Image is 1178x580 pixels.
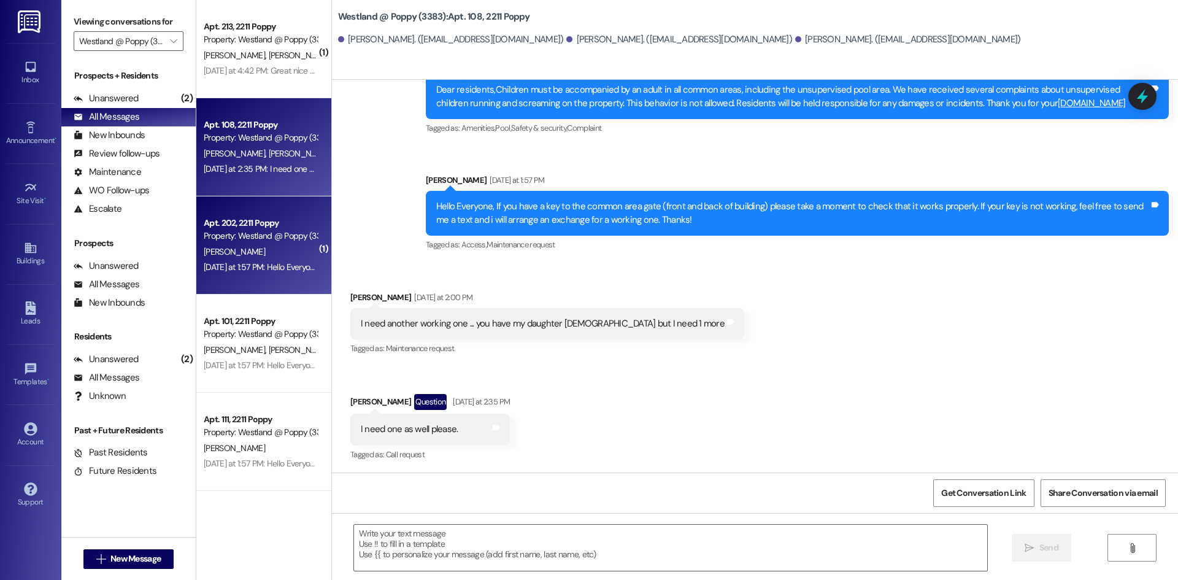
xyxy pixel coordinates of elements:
div: (2) [178,89,196,108]
div: WO Follow-ups [74,184,149,197]
i:  [170,36,177,46]
div: Maintenance [74,166,141,179]
div: I need one as well please. [361,423,458,436]
a: Support [6,479,55,512]
img: ResiDesk Logo [18,10,43,33]
div: Unanswered [74,353,139,366]
div: Review follow-ups [74,147,160,160]
i:  [96,554,106,564]
span: [PERSON_NAME] [204,443,265,454]
div: [PERSON_NAME] [350,394,510,414]
div: Prospects + Residents [61,69,196,82]
div: [DATE] at 2:35 PM [450,395,510,408]
div: Tagged as: [350,446,510,463]
span: Call request [386,449,425,460]
span: [PERSON_NAME] [204,148,269,159]
span: [PERSON_NAME] [268,50,329,61]
span: Amenities , [461,123,496,133]
div: Past + Future Residents [61,424,196,437]
span: • [44,195,46,203]
div: Apt. 111, 2211 Poppy [204,413,317,426]
span: New Message [110,552,161,565]
i:  [1025,543,1034,553]
span: Safety & security , [511,123,567,133]
a: Buildings [6,238,55,271]
a: [DOMAIN_NAME] [1058,97,1125,109]
span: Access , [461,239,487,250]
div: [PERSON_NAME] [426,174,1169,191]
div: I need another working one ... you have my daughter [DEMOGRAPHIC_DATA] but I need 1 more [361,317,725,330]
div: [PERSON_NAME] [350,291,744,308]
div: Property: Westland @ Poppy (3383) [204,33,317,46]
div: Tagged as: [426,236,1169,253]
span: Get Conversation Link [941,487,1026,500]
div: Apt. 101, 2211 Poppy [204,315,317,328]
button: Get Conversation Link [933,479,1034,507]
div: All Messages [74,371,139,384]
div: [PERSON_NAME]. ([EMAIL_ADDRESS][DOMAIN_NAME]) [566,33,792,46]
a: Leads [6,298,55,331]
a: Templates • [6,358,55,392]
div: Escalate [74,203,121,215]
div: Residents [61,330,196,343]
label: Viewing conversations for [74,12,183,31]
div: Hello Everyone, If you have a key to the common area gate (front and back of building) please tak... [436,200,1149,226]
div: [DATE] at 2:00 PM [411,291,472,304]
div: Property: Westland @ Poppy (3383) [204,426,317,439]
div: New Inbounds [74,129,145,142]
div: [DATE] at 1:57 PM [487,174,544,187]
div: Question [414,394,447,409]
div: Dear residents,Children must be accompanied by an adult in all common areas, including the unsupe... [436,83,1149,110]
a: Site Visit • [6,177,55,211]
span: Send [1039,541,1058,554]
div: [DATE] at 4:42 PM: Great nice to meet you [204,65,352,76]
div: Apt. 202, 2211 Poppy [204,217,317,230]
div: Apt. 213, 2211 Poppy [204,20,317,33]
div: All Messages [74,110,139,123]
div: All Messages [74,278,139,291]
i:  [1128,543,1137,553]
div: [DATE] at 1:57 PM: Hello Everyone, If you have a key to the common area gate (front and back of b... [204,261,1157,273]
div: Unanswered [74,260,139,273]
span: [PERSON_NAME] [268,148,333,159]
button: New Message [83,549,174,569]
span: [PERSON_NAME] [268,344,329,355]
button: Send [1012,534,1071,562]
a: Inbox [6,56,55,90]
div: Property: Westland @ Poppy (3383) [204,230,317,242]
div: Apt. 108, 2211 Poppy [204,118,317,131]
span: Maintenance request [386,343,455,354]
b: Westland @ Poppy (3383): Apt. 108, 2211 Poppy [338,10,529,23]
span: Share Conversation via email [1049,487,1158,500]
div: Prospects [61,237,196,250]
span: Complaint [567,123,601,133]
span: [PERSON_NAME] [204,344,269,355]
div: New Inbounds [74,296,145,309]
span: • [55,134,56,143]
div: Tagged as: [426,119,1169,137]
div: (2) [178,350,196,369]
div: Property: Westland @ Poppy (3383) [204,328,317,341]
span: Maintenance request [487,239,555,250]
div: Unanswered [74,92,139,105]
span: Pool , [495,123,511,133]
div: Past Residents [74,446,148,459]
span: [PERSON_NAME] [204,50,269,61]
span: [PERSON_NAME] [204,246,265,257]
button: Share Conversation via email [1041,479,1166,507]
div: [PERSON_NAME]. ([EMAIL_ADDRESS][DOMAIN_NAME]) [338,33,564,46]
a: Account [6,419,55,452]
div: [DATE] at 1:57 PM: Hello Everyone, If you have a key to the common area gate (front and back of b... [204,458,1157,469]
div: [PERSON_NAME]. ([EMAIL_ADDRESS][DOMAIN_NAME]) [795,33,1021,46]
div: [DATE] at 2:35 PM: I need one as well please. [204,163,361,174]
input: All communities [79,31,164,51]
div: [DATE] at 1:57 PM: Hello Everyone, If you have a key to the common area gate (front and back of b... [204,360,1157,371]
span: • [47,376,49,384]
div: Property: Westland @ Poppy (3383) [204,131,317,144]
div: Unknown [74,390,126,403]
div: Tagged as: [350,339,744,357]
div: Future Residents [74,465,156,478]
